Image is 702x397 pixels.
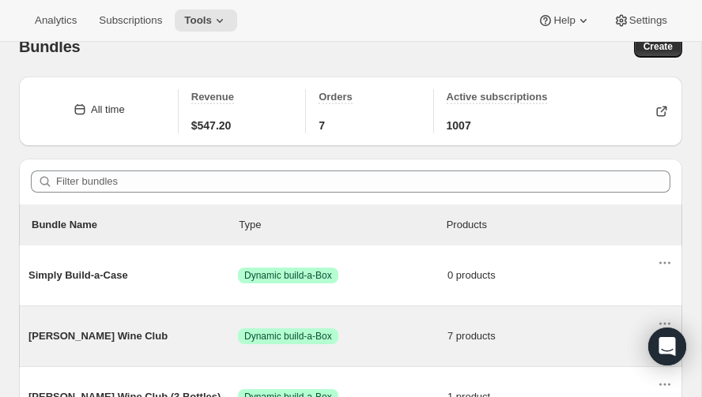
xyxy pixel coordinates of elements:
[447,118,471,133] span: 1007
[654,313,676,335] button: Actions for Audrey Wine Club
[648,328,686,365] div: Open Intercom Messenger
[35,14,77,27] span: Analytics
[654,373,676,395] button: Actions for Audrey Wine Club (3 Bottles)
[447,268,657,283] span: 0 products
[319,118,325,133] span: 7
[19,38,81,55] span: Bundles
[528,9,600,32] button: Help
[447,217,654,233] div: Products
[634,36,682,58] button: Create
[175,9,237,32] button: Tools
[447,91,548,103] span: Active subscriptions
[244,330,332,343] span: Dynamic build-a-Box
[32,217,239,233] p: Bundle Name
[184,14,212,27] span: Tools
[604,9,677,32] button: Settings
[239,217,446,233] div: Type
[191,118,232,133] span: $547.20
[91,102,125,118] div: All time
[643,40,673,53] span: Create
[447,328,657,344] span: 7 products
[244,269,332,282] span: Dynamic build-a-Box
[25,9,86,32] button: Analytics
[319,91,353,103] span: Orders
[28,328,238,344] span: [PERSON_NAME] Wine Club
[99,14,162,27] span: Subscriptions
[629,14,667,27] span: Settings
[56,170,670,193] input: Filter bundles
[553,14,575,27] span: Help
[89,9,172,32] button: Subscriptions
[28,268,238,283] span: Simply Build-a-Case
[191,91,234,103] span: Revenue
[654,252,676,274] button: Actions for Simply Build-a-Case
